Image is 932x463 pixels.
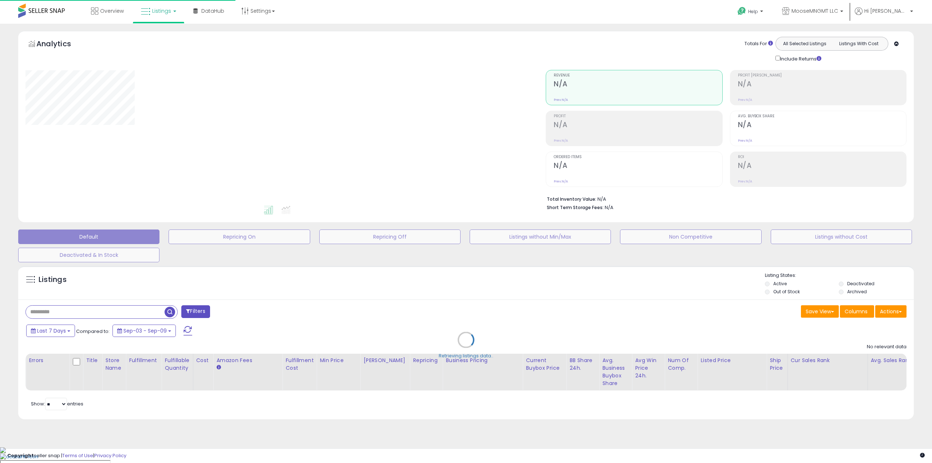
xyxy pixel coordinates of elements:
b: Short Term Storage Fees: [547,204,604,211]
i: Get Help [737,7,746,16]
span: N/A [605,204,613,211]
button: Listings With Cost [832,39,886,48]
button: Non Competitive [620,229,761,244]
span: Help [748,8,758,15]
h2: N/A [554,80,722,90]
h2: N/A [738,80,906,90]
small: Prev: N/A [554,138,568,143]
span: Listings [152,7,171,15]
div: Totals For [745,40,773,47]
span: Profit [554,114,722,118]
span: ROI [738,155,906,159]
button: All Selected Listings [778,39,832,48]
span: Profit [PERSON_NAME] [738,74,906,78]
h2: N/A [738,161,906,171]
h2: N/A [554,121,722,130]
a: Hi [PERSON_NAME] [855,7,913,24]
h2: N/A [554,161,722,171]
span: Avg. Buybox Share [738,114,906,118]
h2: N/A [738,121,906,130]
button: Repricing On [169,229,310,244]
button: Deactivated & In Stock [18,248,159,262]
div: Retrieving listings data.. [439,353,493,359]
div: Include Returns [770,54,830,63]
button: Listings without Cost [771,229,912,244]
small: Prev: N/A [738,179,752,184]
span: Hi [PERSON_NAME] [864,7,908,15]
small: Prev: N/A [738,138,752,143]
span: Overview [100,7,124,15]
b: Total Inventory Value: [547,196,596,202]
small: Prev: N/A [554,179,568,184]
button: Listings without Min/Max [470,229,611,244]
span: DataHub [201,7,224,15]
span: MooseMNGMT LLC [791,7,838,15]
span: Ordered Items [554,155,722,159]
h5: Analytics [36,39,85,51]
small: Prev: N/A [738,98,752,102]
span: Revenue [554,74,722,78]
small: Prev: N/A [554,98,568,102]
button: Repricing Off [319,229,461,244]
a: Help [732,1,770,24]
li: N/A [547,194,901,203]
button: Default [18,229,159,244]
